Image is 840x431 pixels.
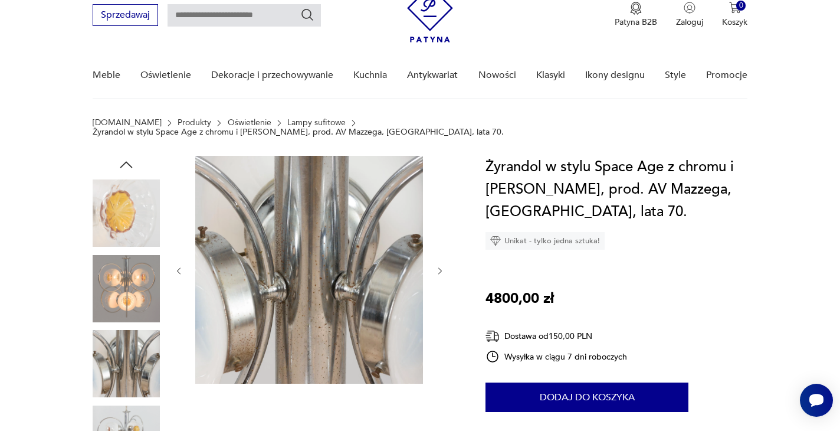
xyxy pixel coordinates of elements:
p: Zaloguj [676,17,703,28]
a: Promocje [706,53,747,98]
button: Zaloguj [676,2,703,28]
p: Koszyk [722,17,747,28]
a: Oświetlenie [140,53,191,98]
div: Dostawa od 150,00 PLN [485,329,627,344]
iframe: Smartsupp widget button [800,384,833,417]
img: Ikona dostawy [485,329,500,344]
a: Antykwariat [407,53,458,98]
p: Żyrandol w stylu Space Age z chromu i [PERSON_NAME], prod. AV Mazzega, [GEOGRAPHIC_DATA], lata 70. [93,128,504,137]
a: Sprzedawaj [93,12,158,20]
div: 0 [736,1,746,11]
img: Ikona koszyka [729,2,741,14]
img: Ikonka użytkownika [684,2,695,14]
img: Ikona medalu [630,2,642,15]
a: Oświetlenie [228,118,271,128]
a: Klasyki [536,53,565,98]
a: Nowości [478,53,516,98]
img: Ikona diamentu [490,236,501,246]
p: 4800,00 zł [485,288,554,310]
button: Szukaj [300,8,314,22]
a: Ikony designu [585,53,645,98]
div: Unikat - tylko jedna sztuka! [485,232,605,250]
a: Meble [93,53,120,98]
a: Kuchnia [353,53,387,98]
h1: Żyrandol w stylu Space Age z chromu i [PERSON_NAME], prod. AV Mazzega, [GEOGRAPHIC_DATA], lata 70. [485,156,747,223]
a: Style [665,53,686,98]
img: Zdjęcie produktu Żyrandol w stylu Space Age z chromu i szkła Murano, prod. AV Mazzega, Włochy, la... [93,255,160,322]
img: Zdjęcie produktu Żyrandol w stylu Space Age z chromu i szkła Murano, prod. AV Mazzega, Włochy, la... [93,330,160,397]
a: Produkty [178,118,211,128]
a: Ikona medaluPatyna B2B [615,2,657,28]
button: Sprzedawaj [93,4,158,26]
p: Patyna B2B [615,17,657,28]
a: [DOMAIN_NAME] [93,118,162,128]
a: Dekoracje i przechowywanie [211,53,333,98]
a: Lampy sufitowe [287,118,346,128]
button: Dodaj do koszyka [485,383,688,412]
img: Zdjęcie produktu Żyrandol w stylu Space Age z chromu i szkła Murano, prod. AV Mazzega, Włochy, la... [195,156,423,384]
button: 0Koszyk [722,2,747,28]
div: Wysyłka w ciągu 7 dni roboczych [485,350,627,364]
button: Patyna B2B [615,2,657,28]
img: Zdjęcie produktu Żyrandol w stylu Space Age z chromu i szkła Murano, prod. AV Mazzega, Włochy, la... [93,179,160,247]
